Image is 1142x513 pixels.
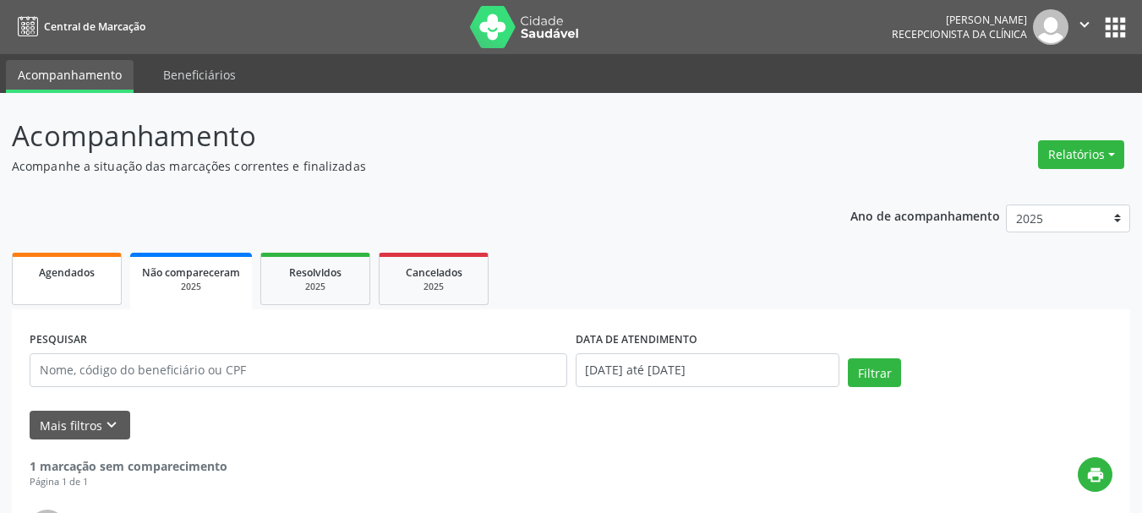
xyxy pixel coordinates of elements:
[142,265,240,280] span: Não compareceram
[273,281,358,293] div: 2025
[44,19,145,34] span: Central de Marcação
[39,265,95,280] span: Agendados
[30,411,130,440] button: Mais filtroskeyboard_arrow_down
[892,27,1027,41] span: Recepcionista da clínica
[576,353,840,387] input: Selecione um intervalo
[1033,9,1068,45] img: img
[12,115,795,157] p: Acompanhamento
[406,265,462,280] span: Cancelados
[12,13,145,41] a: Central de Marcação
[142,281,240,293] div: 2025
[576,327,697,353] label: DATA DE ATENDIMENTO
[6,60,134,93] a: Acompanhamento
[30,353,567,387] input: Nome, código do beneficiário ou CPF
[102,416,121,434] i: keyboard_arrow_down
[1078,457,1112,492] button: print
[1038,140,1124,169] button: Relatórios
[1075,15,1094,34] i: 
[892,13,1027,27] div: [PERSON_NAME]
[12,157,795,175] p: Acompanhe a situação das marcações correntes e finalizadas
[151,60,248,90] a: Beneficiários
[30,475,227,489] div: Página 1 de 1
[1086,466,1105,484] i: print
[391,281,476,293] div: 2025
[30,327,87,353] label: PESQUISAR
[289,265,342,280] span: Resolvidos
[850,205,1000,226] p: Ano de acompanhamento
[848,358,901,387] button: Filtrar
[1068,9,1101,45] button: 
[1101,13,1130,42] button: apps
[30,458,227,474] strong: 1 marcação sem comparecimento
